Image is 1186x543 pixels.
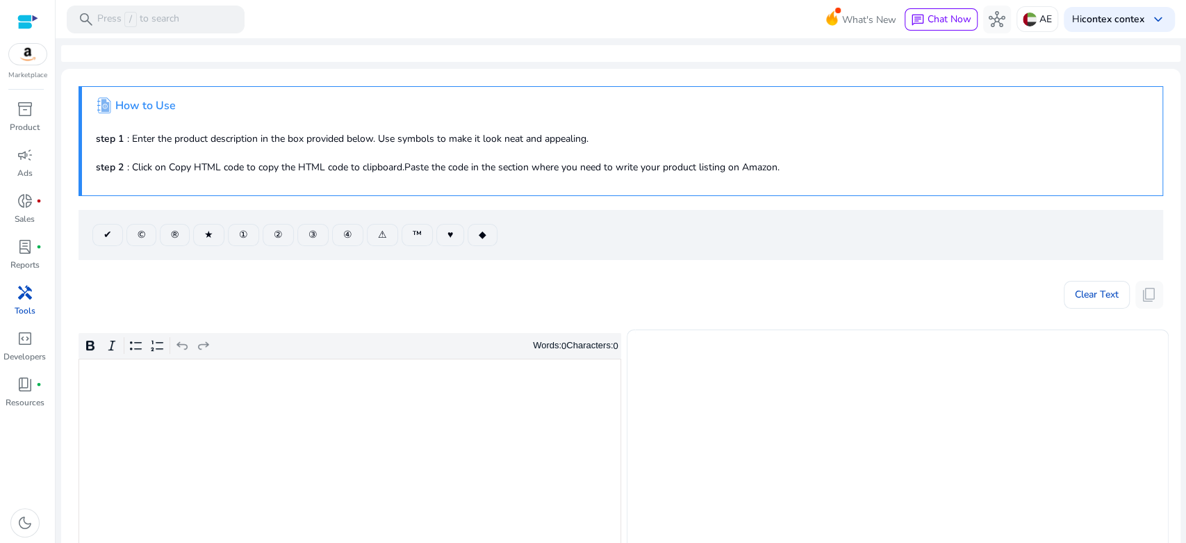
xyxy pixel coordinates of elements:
h4: How to Use [115,99,176,113]
span: hub [989,11,1005,28]
button: hub [983,6,1011,33]
span: © [138,227,145,242]
span: ② [274,227,283,242]
span: ® [171,227,179,242]
p: AE [1039,7,1052,31]
p: Marketplace [8,70,47,81]
span: ◆ [479,227,486,242]
span: handyman [17,284,33,301]
b: step 2 [96,161,124,174]
p: Ads [17,167,33,179]
button: ✔ [92,224,123,246]
button: ★ [193,224,224,246]
span: lab_profile [17,238,33,255]
button: ♥ [436,224,464,246]
span: campaign [17,147,33,163]
span: search [78,11,94,28]
button: Clear Text [1064,281,1130,309]
span: book_4 [17,376,33,393]
span: ① [239,227,248,242]
b: step 1 [96,132,124,145]
span: donut_small [17,193,33,209]
button: ④ [332,224,363,246]
button: ② [263,224,294,246]
p: Resources [6,396,44,409]
span: ⚠ [378,227,387,242]
span: keyboard_arrow_down [1150,11,1167,28]
span: Chat Now [928,13,971,26]
button: © [126,224,156,246]
span: chat [911,13,925,27]
span: code_blocks [17,330,33,347]
p: Hi [1072,15,1144,24]
span: ™ [413,227,422,242]
span: ♥ [447,227,453,242]
button: ① [228,224,259,246]
button: ③ [297,224,329,246]
span: ④ [343,227,352,242]
span: ③ [308,227,318,242]
p: : Enter the product description in the box provided below. Use symbols to make it look neat and a... [96,131,1148,146]
span: ✔ [104,227,112,242]
span: / [124,12,137,27]
p: Reports [10,259,40,271]
p: : Click on Copy HTML code to copy the HTML code to clipboard.Paste the code in the section where ... [96,160,1148,175]
button: ⚠ [367,224,398,246]
span: inventory_2 [17,101,33,117]
label: 0 [561,341,566,351]
span: fiber_manual_record [36,244,42,250]
div: Words: Characters: [533,337,618,355]
span: Clear Text [1075,281,1119,309]
b: contex contex [1082,13,1144,26]
span: dark_mode [17,514,33,531]
button: ◆ [468,224,497,246]
button: chatChat Now [905,8,978,31]
p: Press to search [97,12,179,27]
p: Tools [15,305,35,317]
img: ae.svg [1023,13,1037,26]
label: 0 [613,341,618,351]
p: Product [10,121,40,133]
p: Developers [3,350,46,363]
img: amazon.svg [9,44,47,65]
button: ™ [402,224,433,246]
p: Sales [15,213,35,225]
span: fiber_manual_record [36,382,42,387]
span: What's New [842,8,896,32]
span: ★ [204,227,213,242]
span: fiber_manual_record [36,198,42,204]
div: Editor toolbar [79,333,621,359]
button: ® [160,224,190,246]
